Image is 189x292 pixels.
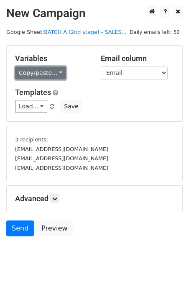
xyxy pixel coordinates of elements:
[15,194,174,203] h5: Advanced
[147,252,189,292] iframe: Chat Widget
[15,88,51,97] a: Templates
[36,220,73,236] a: Preview
[15,146,108,152] small: [EMAIL_ADDRESS][DOMAIN_NAME]
[15,67,66,79] a: Copy/paste...
[6,220,34,236] a: Send
[101,54,174,63] h5: Email column
[127,29,183,35] a: Daily emails left: 50
[15,136,48,143] small: 3 recipients:
[44,29,127,35] a: BATCH A (2nd stage) - SALES...
[6,6,183,20] h2: New Campaign
[15,165,108,171] small: [EMAIL_ADDRESS][DOMAIN_NAME]
[127,28,183,37] span: Daily emails left: 50
[60,100,82,113] button: Save
[15,155,108,161] small: [EMAIL_ADDRESS][DOMAIN_NAME]
[15,100,47,113] a: Load...
[15,54,88,63] h5: Variables
[6,29,127,35] small: Google Sheet:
